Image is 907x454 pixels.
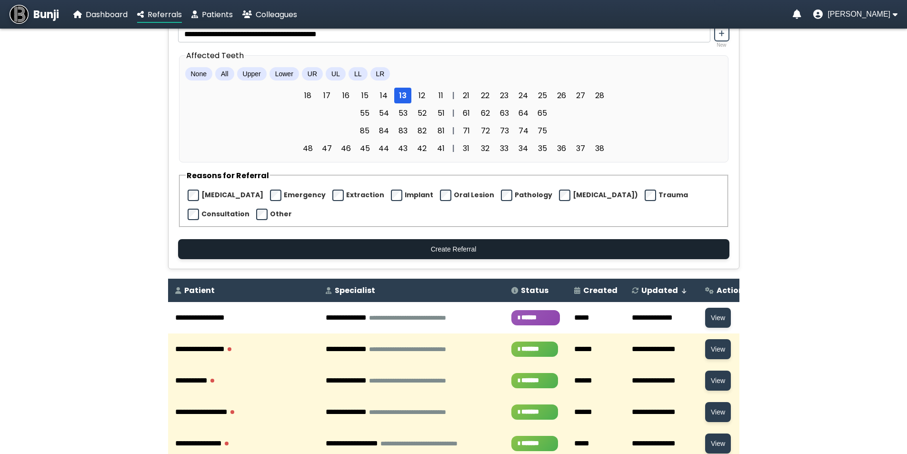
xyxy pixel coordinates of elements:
span: 35 [534,141,551,156]
label: Trauma [658,190,688,200]
legend: Affected Teeth [185,50,245,61]
label: [MEDICAL_DATA] [201,190,263,200]
span: 26 [553,88,570,103]
span: 32 [477,141,494,156]
span: 23 [496,88,513,103]
th: Specialist [319,279,504,302]
th: Updated [625,279,698,302]
span: 64 [515,105,532,121]
button: Create Referral [178,239,729,259]
div: | [449,107,458,119]
span: 36 [553,141,570,156]
span: 34 [515,141,532,156]
span: Dashboard [86,9,128,20]
button: View [705,308,731,328]
img: Bunji Dental Referral Management [10,5,29,24]
a: Bunji [10,5,59,24]
span: 43 [394,141,411,156]
label: Consultation [201,209,249,219]
span: 42 [413,141,430,156]
span: 52 [413,105,430,121]
th: Status [504,279,567,302]
span: 15 [356,88,373,103]
button: User menu [813,10,897,19]
button: All [215,67,234,81]
span: 33 [496,141,513,156]
span: 41 [432,141,449,156]
a: Dashboard [73,9,128,20]
button: View [705,434,731,454]
span: 14 [375,88,392,103]
span: 51 [432,105,449,121]
span: 12 [413,88,430,103]
th: Patient [168,279,319,302]
span: 44 [375,141,392,156]
a: Referrals [137,9,182,20]
th: Actions [698,279,755,302]
span: 21 [458,88,475,103]
span: [PERSON_NAME] [827,10,890,19]
label: [MEDICAL_DATA]) [573,190,638,200]
span: 82 [413,123,430,139]
button: None [185,67,212,81]
span: 37 [572,141,589,156]
span: 13 [394,88,411,103]
span: 16 [337,88,354,103]
th: Created [567,279,625,302]
label: Pathology [515,190,552,200]
span: 25 [534,88,551,103]
button: Upper [237,67,267,81]
span: 71 [458,123,475,139]
span: 47 [318,141,335,156]
span: 46 [337,141,354,156]
span: Patients [202,9,233,20]
span: 84 [375,123,392,139]
span: 45 [356,141,373,156]
span: 62 [477,105,494,121]
span: 54 [375,105,392,121]
span: 63 [496,105,513,121]
span: Colleagues [256,9,297,20]
legend: Reasons for Referral [186,170,270,182]
span: 31 [458,141,475,156]
span: 65 [534,105,551,121]
span: 72 [477,123,494,139]
span: 11 [432,88,449,103]
span: 53 [394,105,411,121]
span: 75 [534,123,551,139]
span: 48 [299,141,316,156]
span: 74 [515,123,532,139]
span: 24 [515,88,532,103]
span: 27 [572,88,589,103]
span: 38 [591,141,608,156]
button: View [705,402,731,422]
label: Oral Lesion [454,190,494,200]
span: 61 [458,105,475,121]
span: 83 [394,123,411,139]
a: Patients [191,9,233,20]
button: View [705,371,731,391]
span: Bunji [33,7,59,22]
button: UL [326,67,346,81]
span: 17 [318,88,335,103]
label: Other [270,209,292,219]
button: LL [349,67,368,81]
span: 73 [496,123,513,139]
a: Colleagues [242,9,297,20]
div: | [449,90,458,101]
a: Notifications [793,10,801,19]
div: | [449,142,458,154]
label: Emergency [284,190,326,200]
button: Lower [269,67,299,81]
span: 28 [591,88,608,103]
span: 85 [356,123,373,139]
span: 81 [432,123,449,139]
span: 18 [299,88,316,103]
span: 22 [477,88,494,103]
button: UR [302,67,323,81]
span: 55 [356,105,373,121]
button: View [705,339,731,359]
div: | [449,125,458,137]
span: Referrals [148,9,182,20]
label: Implant [405,190,433,200]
